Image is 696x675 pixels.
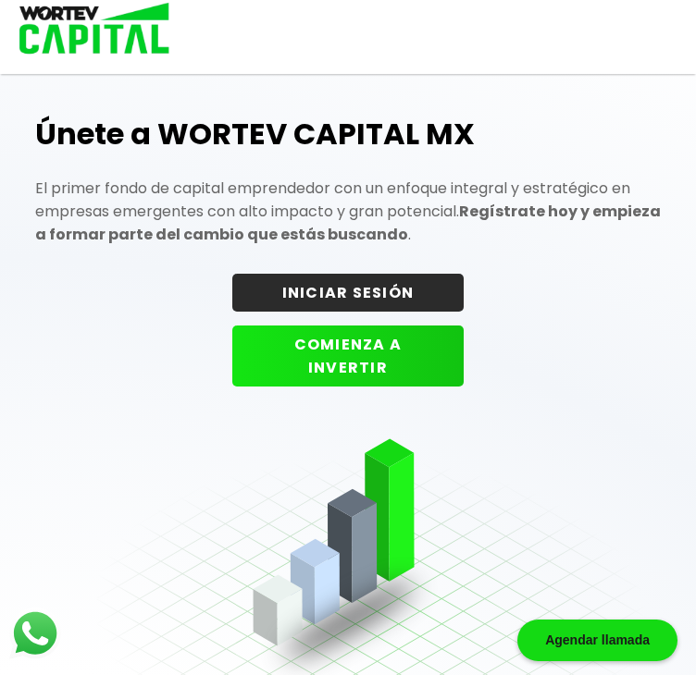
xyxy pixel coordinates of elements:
[232,282,464,303] a: INICIAR SESIÓN
[517,620,677,661] div: Agendar llamada
[35,112,662,156] h1: Únete a WORTEV CAPITAL MX
[232,325,464,387] button: COMIENZA A INVERTIR
[35,177,662,246] p: El primer fondo de capital emprendedor con un enfoque integral y estratégico en empresas emergent...
[232,357,464,378] a: COMIENZA A INVERTIR
[35,201,661,245] strong: Regístrate hoy y empieza a formar parte del cambio que estás buscando
[232,274,464,312] button: INICIAR SESIÓN
[9,607,61,659] img: logos_whatsapp-icon.242b2217.svg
